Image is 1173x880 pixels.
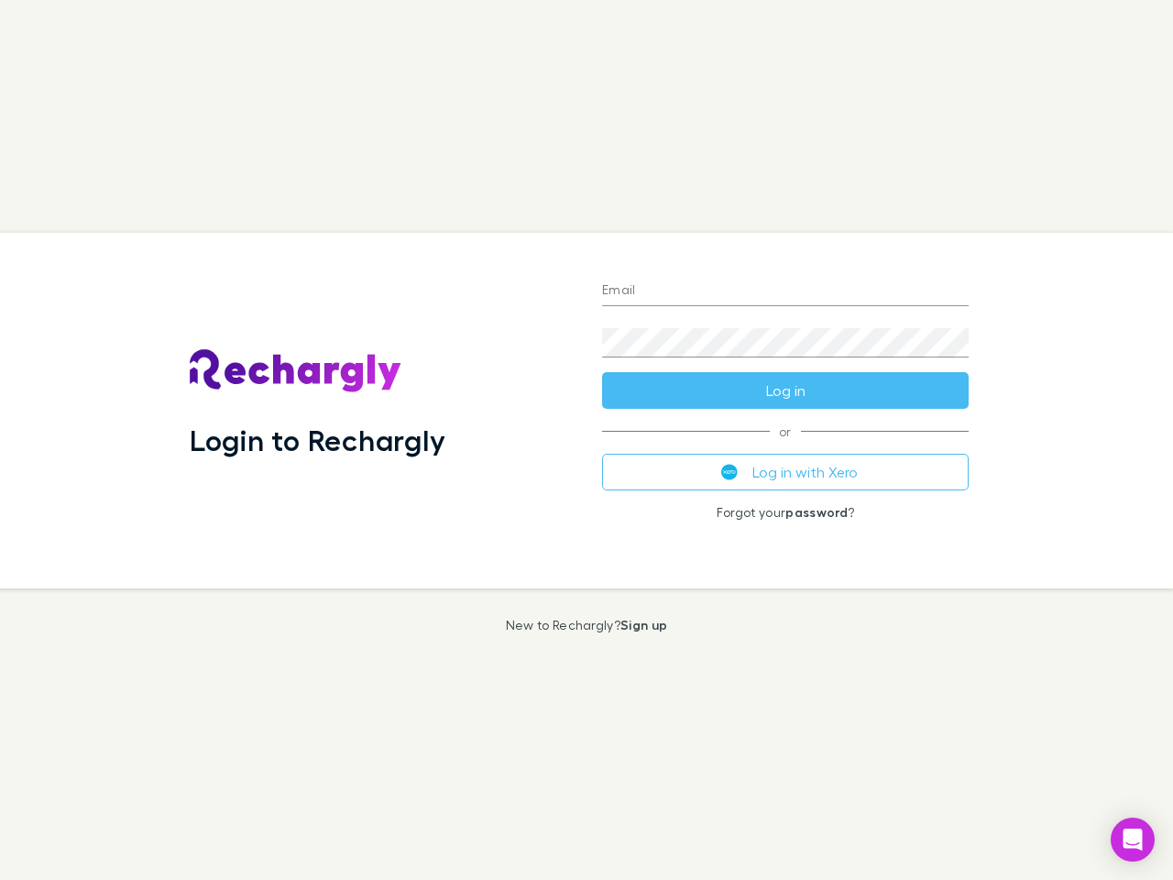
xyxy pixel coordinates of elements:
button: Log in with Xero [602,454,969,490]
h1: Login to Rechargly [190,423,445,457]
div: Open Intercom Messenger [1111,818,1155,862]
a: Sign up [620,617,667,632]
img: Rechargly's Logo [190,349,402,393]
a: password [785,504,848,520]
p: Forgot your ? [602,505,969,520]
p: New to Rechargly? [506,618,668,632]
span: or [602,431,969,432]
button: Log in [602,372,969,409]
img: Xero's logo [721,464,738,480]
